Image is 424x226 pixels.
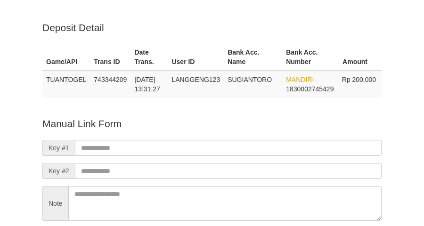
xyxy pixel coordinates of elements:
span: MANDIRI [286,76,314,83]
th: Game/API [42,44,90,71]
td: 743344209 [90,71,130,97]
span: Key #1 [42,140,75,156]
td: TUANTOGEL [42,71,90,97]
th: Bank Acc. Name [224,44,282,71]
p: Manual Link Form [42,117,382,130]
th: Bank Acc. Number [282,44,338,71]
span: LANGGENG123 [171,76,220,83]
span: [DATE] 13:31:27 [134,76,160,93]
span: Note [42,186,68,221]
th: Date Trans. [130,44,168,71]
p: Deposit Detail [42,21,382,34]
th: User ID [168,44,224,71]
span: Copy 1830002745429 to clipboard [286,85,334,93]
th: Trans ID [90,44,130,71]
span: Rp 200,000 [342,76,376,83]
span: Key #2 [42,163,75,179]
th: Amount [338,44,382,71]
span: SUGIANTORO [228,76,272,83]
